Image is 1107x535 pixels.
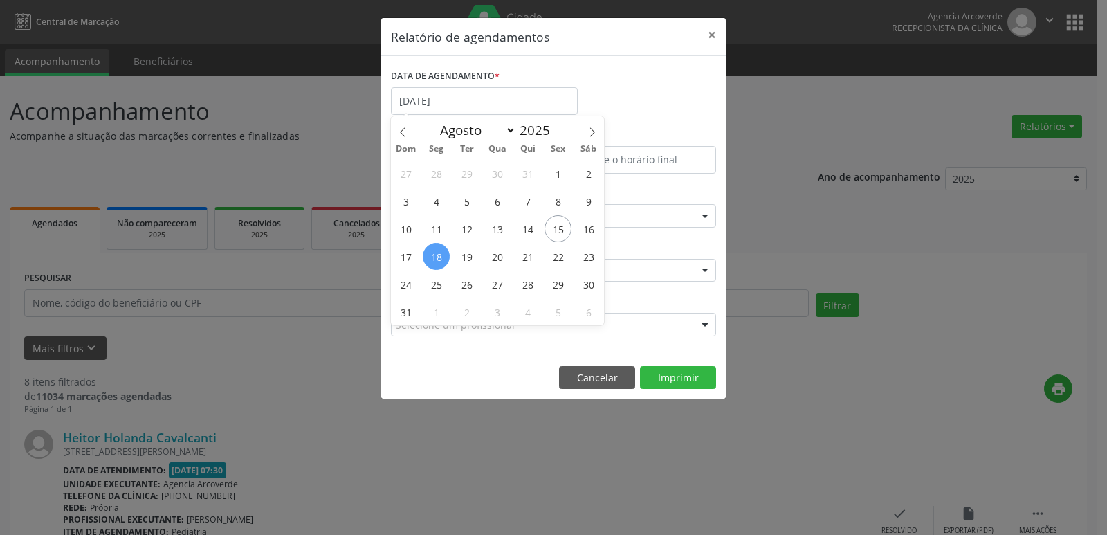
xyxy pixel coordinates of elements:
[453,271,480,298] span: Agosto 26, 2025
[391,28,549,46] h5: Relatório de agendamentos
[423,160,450,187] span: Julho 28, 2025
[545,298,571,325] span: Setembro 5, 2025
[391,87,578,115] input: Selecione uma data ou intervalo
[575,271,602,298] span: Agosto 30, 2025
[484,215,511,242] span: Agosto 13, 2025
[545,215,571,242] span: Agosto 15, 2025
[514,215,541,242] span: Agosto 14, 2025
[514,160,541,187] span: Julho 31, 2025
[575,215,602,242] span: Agosto 16, 2025
[545,160,571,187] span: Agosto 1, 2025
[557,146,716,174] input: Selecione o horário final
[452,145,482,154] span: Ter
[484,271,511,298] span: Agosto 27, 2025
[453,215,480,242] span: Agosto 12, 2025
[484,188,511,215] span: Agosto 6, 2025
[453,243,480,270] span: Agosto 19, 2025
[421,145,452,154] span: Seg
[392,298,419,325] span: Agosto 31, 2025
[514,271,541,298] span: Agosto 28, 2025
[423,271,450,298] span: Agosto 25, 2025
[392,188,419,215] span: Agosto 3, 2025
[482,145,513,154] span: Qua
[391,66,500,87] label: DATA DE AGENDAMENTO
[640,366,716,390] button: Imprimir
[545,188,571,215] span: Agosto 8, 2025
[392,271,419,298] span: Agosto 24, 2025
[514,298,541,325] span: Setembro 4, 2025
[513,145,543,154] span: Qui
[392,215,419,242] span: Agosto 10, 2025
[559,366,635,390] button: Cancelar
[575,243,602,270] span: Agosto 23, 2025
[575,160,602,187] span: Agosto 2, 2025
[484,243,511,270] span: Agosto 20, 2025
[514,188,541,215] span: Agosto 7, 2025
[396,318,515,332] span: Selecione um profissional
[453,298,480,325] span: Setembro 2, 2025
[545,271,571,298] span: Agosto 29, 2025
[453,188,480,215] span: Agosto 5, 2025
[698,18,726,52] button: Close
[557,125,716,146] label: ATÉ
[484,298,511,325] span: Setembro 3, 2025
[514,243,541,270] span: Agosto 21, 2025
[391,145,421,154] span: Dom
[575,298,602,325] span: Setembro 6, 2025
[545,243,571,270] span: Agosto 22, 2025
[423,243,450,270] span: Agosto 18, 2025
[575,188,602,215] span: Agosto 9, 2025
[392,160,419,187] span: Julho 27, 2025
[543,145,574,154] span: Sex
[453,160,480,187] span: Julho 29, 2025
[484,160,511,187] span: Julho 30, 2025
[423,215,450,242] span: Agosto 11, 2025
[516,121,562,139] input: Year
[423,188,450,215] span: Agosto 4, 2025
[574,145,604,154] span: Sáb
[433,120,516,140] select: Month
[392,243,419,270] span: Agosto 17, 2025
[423,298,450,325] span: Setembro 1, 2025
